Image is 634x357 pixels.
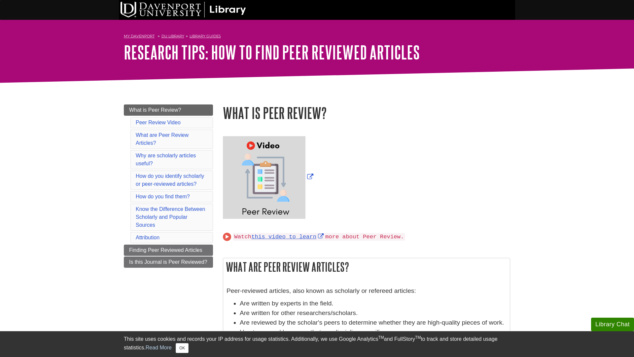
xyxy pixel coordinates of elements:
[378,335,384,340] sup: TM
[161,34,184,38] a: DU Library
[136,206,205,228] a: Know the Difference Between Scholarly and Popular Sources
[124,104,213,268] div: Guide Page Menu
[124,32,510,42] nav: breadcrumb
[146,345,172,350] a: Read More
[190,34,221,38] a: Library Guides
[129,107,181,113] span: What is Peer Review?
[136,132,189,146] a: What are Peer Review Articles?
[240,308,507,318] li: Are written for other researchers/scholars.
[240,328,507,337] li: Use terms and language that are discipline-specific.
[223,136,305,219] img: peer review video
[415,335,421,340] sup: TM
[129,247,202,253] span: Finding Peer Reviewed Articles
[176,343,189,353] button: Close
[223,258,510,276] h2: What are Peer Review Articles?
[223,174,315,180] a: Link opens in new window
[251,234,325,240] a: Link opens in new window
[223,104,510,121] h1: What is Peer Review?
[136,120,181,125] a: Peer Review Video
[124,33,155,39] a: My Davenport
[240,299,507,308] li: Are written by experts in the field.
[233,233,405,241] code: Watch more about Peer Review.
[124,335,510,353] div: This site uses cookies and records your IP address for usage statistics. Additionally, we use Goo...
[124,104,213,116] a: What is Peer Review?
[136,173,204,187] a: How do you identify scholarly or peer-reviewed articles?
[136,194,190,199] a: How do you find them?
[124,245,213,256] a: Finding Peer Reviewed Articles
[136,153,196,166] a: Why are scholarly articles useful?
[591,318,634,331] button: Library Chat
[124,257,213,268] a: Is this Journal is Peer Reviewed?
[223,233,231,241] img: play button
[129,259,207,265] span: Is this Journal is Peer Reviewed?
[124,42,420,62] a: Research Tips: How to Find Peer Reviewed Articles
[227,286,507,296] p: Peer-reviewed articles, also known as scholarly or refereed articles:
[136,235,159,240] a: Attribution
[240,318,507,328] li: Are reviewed by the scholar's peers to determine whether they are high-quality pieces of work.
[121,2,246,18] img: DU Library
